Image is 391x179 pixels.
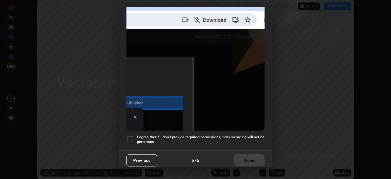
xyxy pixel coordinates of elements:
[192,157,194,163] h4: 5
[197,157,199,163] h4: 5
[126,154,157,166] button: Previous
[195,157,196,163] h4: /
[137,135,265,144] h5: I agree that if I don't provide required permissions, class recording will not be generated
